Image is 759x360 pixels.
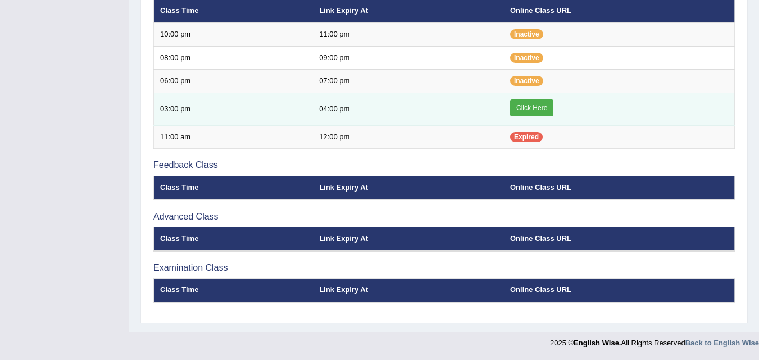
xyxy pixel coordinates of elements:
h3: Feedback Class [153,160,735,170]
td: 09:00 pm [313,46,504,70]
th: Class Time [154,279,313,302]
span: Expired [510,132,543,142]
th: Link Expiry At [313,176,504,200]
td: 12:00 pm [313,125,504,149]
span: Inactive [510,76,543,86]
td: 06:00 pm [154,70,313,93]
td: 04:00 pm [313,93,504,125]
th: Online Class URL [504,227,735,251]
td: 08:00 pm [154,46,313,70]
td: 10:00 pm [154,22,313,46]
td: 03:00 pm [154,93,313,125]
th: Class Time [154,176,313,200]
th: Online Class URL [504,279,735,302]
th: Link Expiry At [313,279,504,302]
a: Click Here [510,99,553,116]
h3: Advanced Class [153,212,735,222]
h3: Examination Class [153,263,735,273]
a: Back to English Wise [685,339,759,347]
td: 07:00 pm [313,70,504,93]
div: 2025 © All Rights Reserved [550,332,759,348]
th: Class Time [154,227,313,251]
td: 11:00 am [154,125,313,149]
td: 11:00 pm [313,22,504,46]
th: Link Expiry At [313,227,504,251]
strong: English Wise. [574,339,621,347]
th: Online Class URL [504,176,735,200]
span: Inactive [510,29,543,39]
span: Inactive [510,53,543,63]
